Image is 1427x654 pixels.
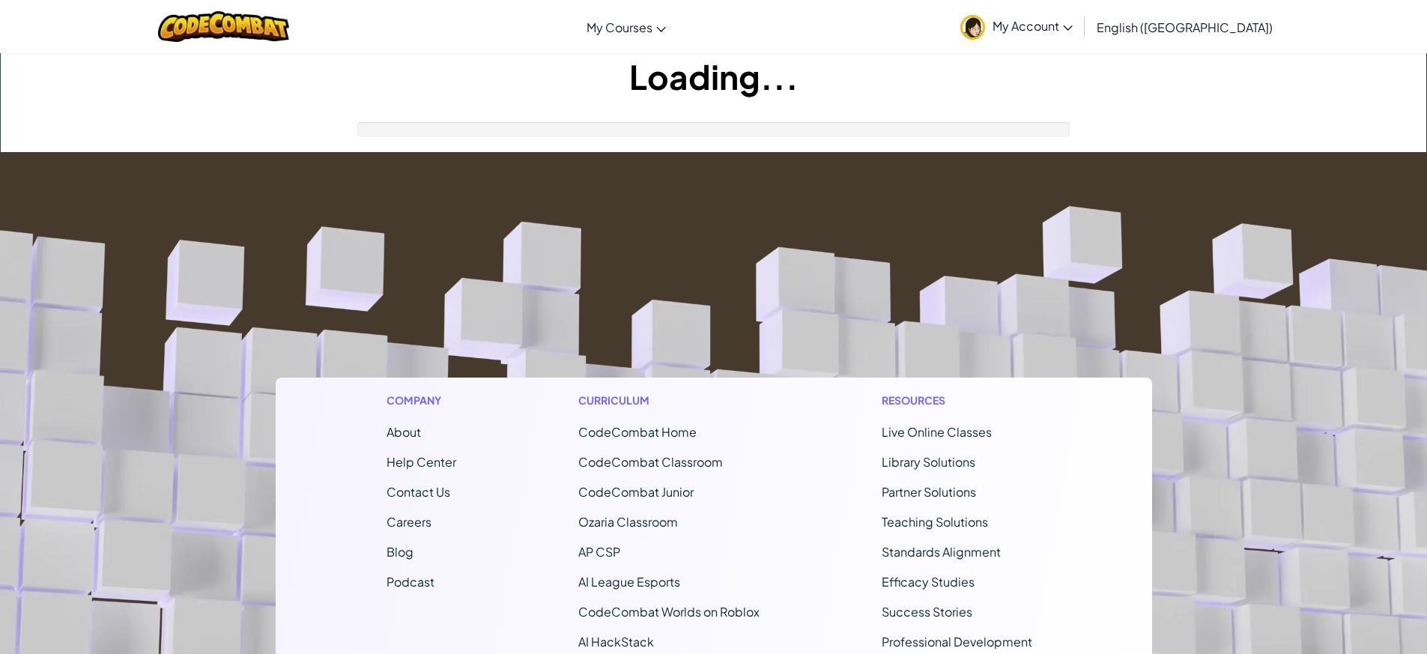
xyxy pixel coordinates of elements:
[387,574,434,590] a: Podcast
[387,424,421,440] a: About
[387,454,456,470] a: Help Center
[882,484,976,500] a: Partner Solutions
[882,454,975,470] a: Library Solutions
[1089,7,1280,47] a: English ([GEOGRAPHIC_DATA])
[387,544,413,560] a: Blog
[578,484,694,500] a: CodeCombat Junior
[578,634,654,650] a: AI HackStack
[882,634,1032,650] a: Professional Development
[882,424,992,440] a: Live Online Classes
[579,7,673,47] a: My Courses
[578,544,620,560] a: AP CSP
[882,574,975,590] a: Efficacy Studies
[578,454,723,470] a: CodeCombat Classroom
[953,3,1080,50] a: My Account
[882,393,1041,408] h1: Resources
[578,424,697,440] span: CodeCombat Home
[993,18,1073,34] span: My Account
[578,604,760,620] a: CodeCombat Worlds on Roblox
[387,514,431,530] a: Careers
[882,544,1001,560] a: Standards Alignment
[387,393,456,408] h1: Company
[1097,19,1273,35] span: English ([GEOGRAPHIC_DATA])
[960,15,985,40] img: avatar
[587,19,652,35] span: My Courses
[578,393,760,408] h1: Curriculum
[158,11,289,42] img: CodeCombat logo
[882,604,972,620] a: Success Stories
[882,514,988,530] a: Teaching Solutions
[578,514,678,530] a: Ozaria Classroom
[578,574,680,590] a: AI League Esports
[1,53,1426,100] h1: Loading...
[387,484,450,500] span: Contact Us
